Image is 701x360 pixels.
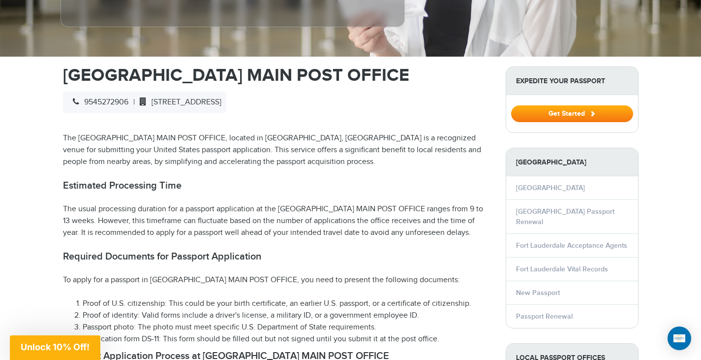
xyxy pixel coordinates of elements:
[516,241,627,250] a: Fort Lauderdale Acceptance Agents
[506,148,638,176] strong: [GEOGRAPHIC_DATA]
[516,289,560,297] a: New Passport
[63,251,491,262] h2: Required Documents for Passport Application
[516,265,608,273] a: Fort Lauderdale Vital Records
[668,327,691,350] div: Open Intercom Messenger
[511,109,633,117] a: Get Started
[63,180,491,192] h2: Estimated Processing Time
[506,67,638,95] strong: Expedite Your Passport
[83,310,491,322] li: Proof of identity: Valid forms include a driver's license, a military ID, or a government employe...
[21,342,90,352] span: Unlock 10% Off!
[68,98,128,107] span: 9545272906
[516,184,585,192] a: [GEOGRAPHIC_DATA]
[10,335,100,360] div: Unlock 10% Off!
[63,132,491,168] p: The [GEOGRAPHIC_DATA] MAIN POST OFFICE, located in [GEOGRAPHIC_DATA], [GEOGRAPHIC_DATA] is a reco...
[516,312,573,321] a: Passport Renewal
[63,274,491,286] p: To apply for a passport in [GEOGRAPHIC_DATA] MAIN POST OFFICE, you need to present the following ...
[63,66,491,84] h1: [GEOGRAPHIC_DATA] MAIN POST OFFICE
[511,105,633,122] button: Get Started
[516,207,614,226] a: [GEOGRAPHIC_DATA] Passport Renewal
[83,333,491,345] li: Application form DS-11: This form should be filled out but not signed until you submit it at the ...
[83,322,491,333] li: Passport photo: The photo must meet specific U.S. Department of State requirements.
[135,98,221,107] span: [STREET_ADDRESS]
[83,298,491,310] li: Proof of U.S. citizenship: This could be your birth certificate, an earlier U.S. passport, or a c...
[63,92,226,113] div: |
[63,203,491,239] p: The usual processing duration for a passport application at the [GEOGRAPHIC_DATA] MAIN POST OFFIC...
